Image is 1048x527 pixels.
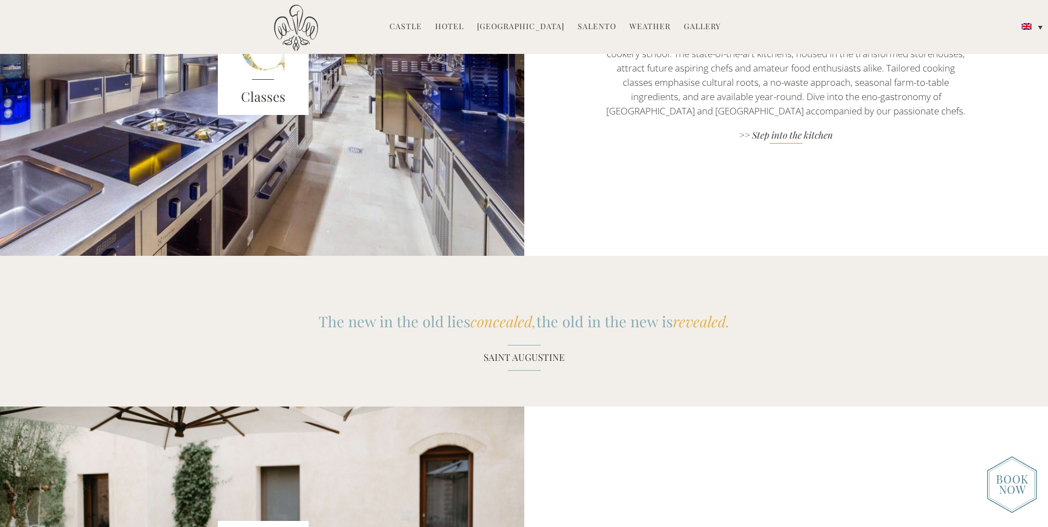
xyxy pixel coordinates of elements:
a: Salento [578,21,616,34]
div: SAINT AUGUSTINE [255,344,794,371]
img: new-booknow.png [987,456,1037,513]
a: Castle [389,21,422,34]
img: English [1022,23,1031,30]
a: [GEOGRAPHIC_DATA] [477,21,564,34]
a: Weather [629,21,671,34]
a: Gallery [684,21,721,34]
em: concealed, [470,311,536,331]
a: Hotel [435,21,464,34]
p: The new in the old lies the old in the new is [255,313,794,330]
img: Castello di Ugento [274,4,318,51]
h3: Classes [218,87,309,107]
a: >> Step into the kitchen [602,129,969,144]
em: revealed. [673,311,730,331]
